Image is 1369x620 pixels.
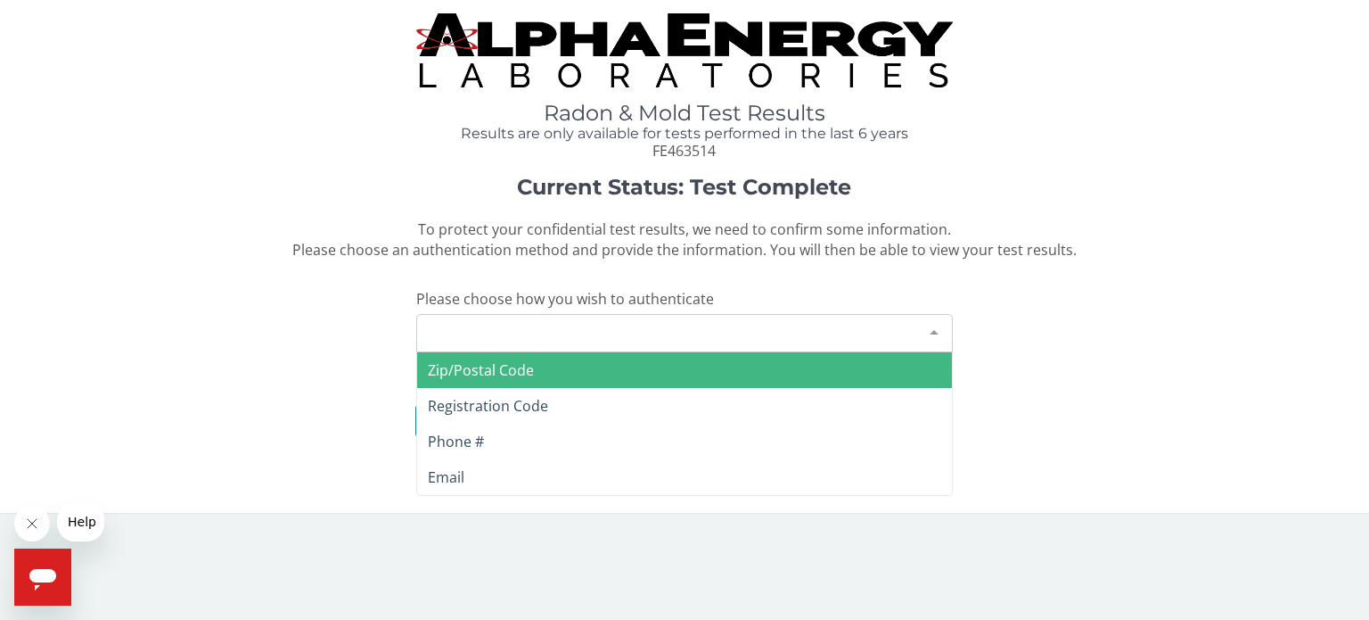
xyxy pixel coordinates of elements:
iframe: Button to launch messaging window [14,549,71,606]
span: FE463514 [652,141,716,161]
h4: Results are only available for tests performed in the last 6 years [416,126,953,142]
h1: Radon & Mold Test Results [416,102,953,125]
span: Email [428,467,464,487]
span: Registration Code [428,396,548,416]
span: Phone # [428,432,484,451]
span: To protect your confidential test results, we need to confirm some information. Please choose an ... [292,219,1077,260]
button: I need help [415,404,952,437]
span: Zip/Postal Code [428,360,534,380]
img: TightCrop.jpg [416,13,953,87]
strong: Current Status: Test Complete [517,174,851,200]
span: Please choose how you wish to authenticate [416,289,714,309]
iframe: Close message [14,506,50,541]
iframe: Message from company [57,502,104,541]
